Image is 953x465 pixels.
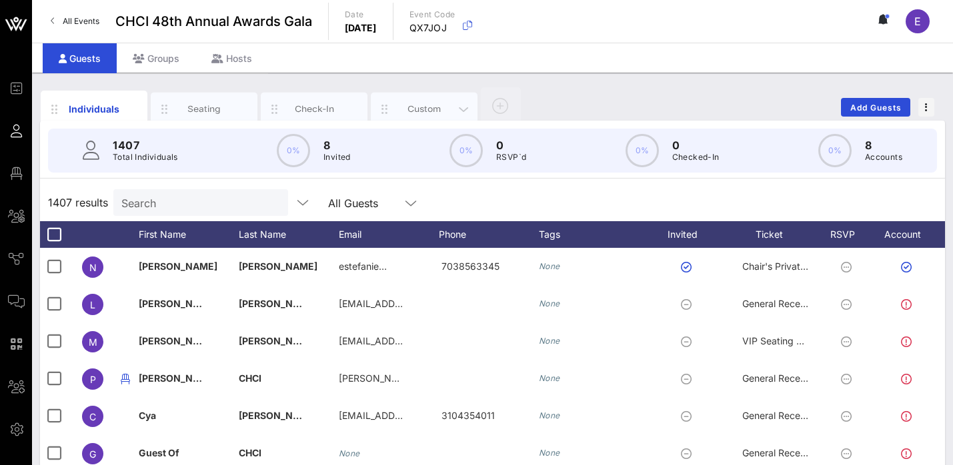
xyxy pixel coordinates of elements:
[65,102,124,116] div: Individuals
[90,299,95,310] span: L
[339,221,439,248] div: Email
[239,372,261,384] span: CHCI
[742,260,852,272] span: Chair's Private Reception
[339,410,500,421] span: [EMAIL_ADDRESS][DOMAIN_NAME]
[175,103,234,115] div: Seating
[850,103,902,113] span: Add Guests
[539,373,560,383] i: None
[89,411,96,422] span: C
[239,335,317,346] span: [PERSON_NAME]
[139,298,217,309] span: [PERSON_NAME]
[90,374,96,385] span: P
[914,15,921,28] span: E
[139,447,179,458] span: Guest Of
[43,11,107,32] a: All Events
[395,103,454,115] div: Custom
[113,151,178,164] p: Total Individuals
[539,410,560,420] i: None
[139,372,217,384] span: [PERSON_NAME]
[117,43,195,73] div: Groups
[323,151,351,164] p: Invited
[89,336,97,348] span: M
[48,195,108,211] span: 1407 results
[439,221,539,248] div: Phone
[139,335,217,346] span: [PERSON_NAME]
[672,151,720,164] p: Checked-In
[872,221,946,248] div: Account
[239,298,317,309] span: [PERSON_NAME]
[865,151,902,164] p: Accounts
[339,298,500,309] span: [EMAIL_ADDRESS][DOMAIN_NAME]
[239,410,317,421] span: [PERSON_NAME]
[441,410,495,421] span: 3104354011
[339,335,500,346] span: [EMAIL_ADDRESS][DOMAIN_NAME]
[496,137,526,153] p: 0
[742,335,915,346] span: VIP Seating & Chair's Private Reception
[672,137,720,153] p: 0
[328,197,378,209] div: All Guests
[239,447,261,458] span: CHCI
[826,221,872,248] div: RSVP
[742,298,822,309] span: General Reception
[89,262,97,273] span: N
[339,448,360,458] i: None
[906,9,930,33] div: E
[742,410,822,421] span: General Reception
[63,16,99,26] span: All Events
[339,372,576,384] span: [PERSON_NAME][EMAIL_ADDRESS][DOMAIN_NAME]
[652,221,726,248] div: Invited
[195,43,268,73] div: Hosts
[726,221,826,248] div: Ticket
[139,410,156,421] span: Cya
[409,8,455,21] p: Event Code
[285,103,344,115] div: Check-In
[496,151,526,164] p: RSVP`d
[409,21,455,35] p: QX7JOJ
[539,261,560,271] i: None
[539,448,560,458] i: None
[841,98,910,117] button: Add Guests
[345,21,377,35] p: [DATE]
[113,137,178,153] p: 1407
[742,447,822,458] span: General Reception
[441,260,500,272] span: 7038563345
[539,221,652,248] div: Tags
[742,372,822,384] span: General Reception
[865,137,902,153] p: 8
[43,43,117,73] div: Guests
[345,8,377,21] p: Date
[115,11,312,31] span: CHCI 48th Annual Awards Gala
[339,248,387,285] p: estefanie…
[139,260,217,272] span: [PERSON_NAME]
[539,298,560,308] i: None
[320,189,427,216] div: All Guests
[239,221,339,248] div: Last Name
[239,260,317,272] span: [PERSON_NAME]
[139,221,239,248] div: First Name
[89,448,96,460] span: G
[539,336,560,346] i: None
[323,137,351,153] p: 8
